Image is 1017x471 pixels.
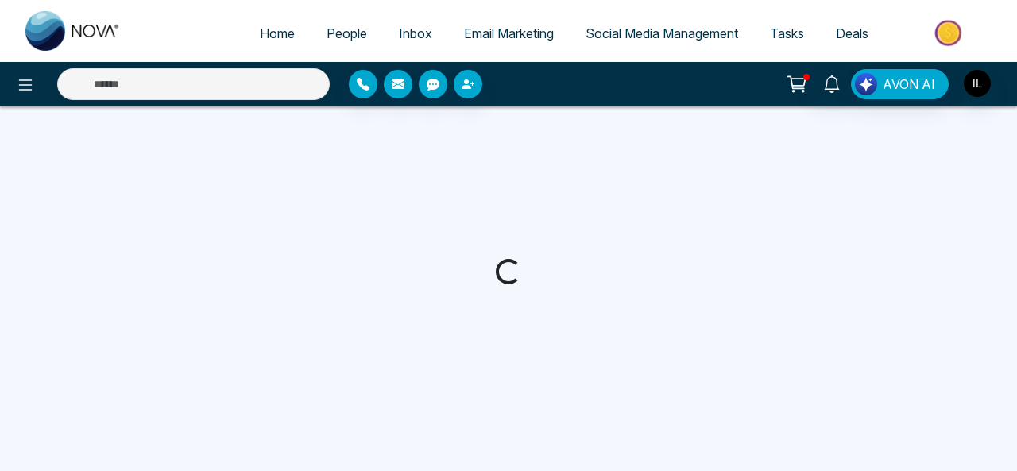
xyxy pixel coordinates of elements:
a: People [311,18,383,48]
span: Home [260,25,295,41]
span: Email Marketing [464,25,554,41]
a: Email Marketing [448,18,570,48]
a: Inbox [383,18,448,48]
span: Social Media Management [586,25,738,41]
img: Nova CRM Logo [25,11,121,51]
span: AVON AI [883,75,935,94]
a: Tasks [754,18,820,48]
img: User Avatar [964,70,991,97]
span: People [327,25,367,41]
a: Deals [820,18,884,48]
a: Home [244,18,311,48]
img: Market-place.gif [892,15,1007,51]
a: Social Media Management [570,18,754,48]
span: Deals [836,25,868,41]
span: Tasks [770,25,804,41]
img: Lead Flow [855,73,877,95]
button: AVON AI [851,69,949,99]
span: Inbox [399,25,432,41]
